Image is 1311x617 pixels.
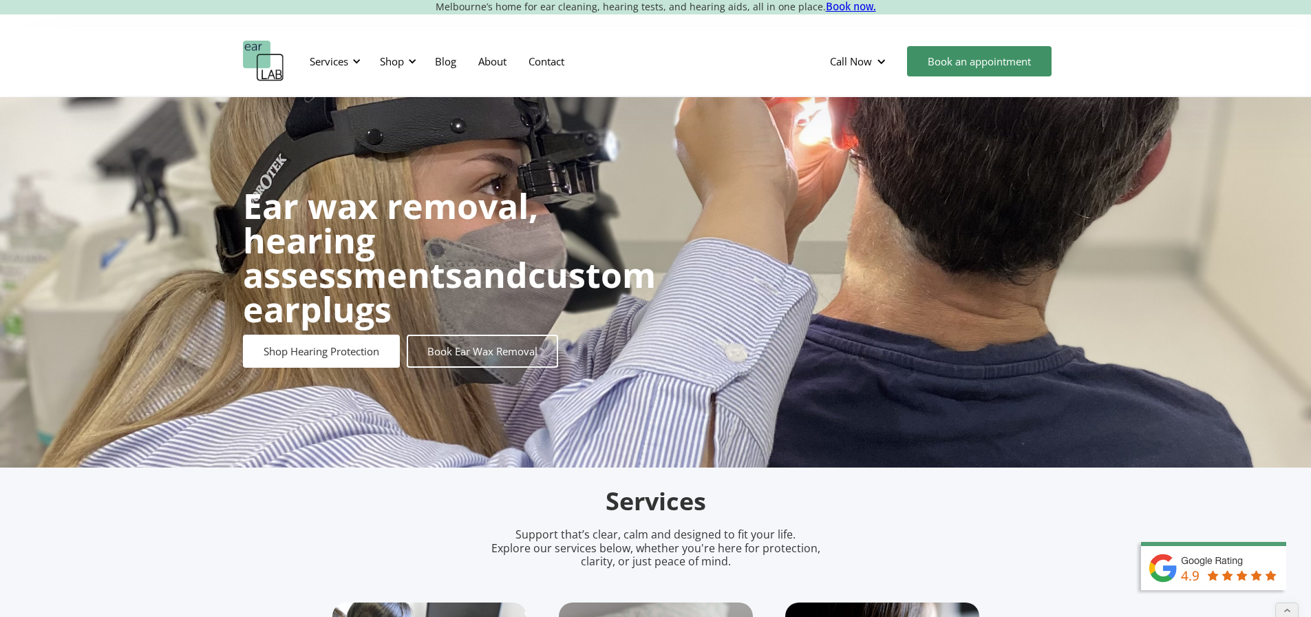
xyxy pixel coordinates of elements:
div: Call Now [830,54,872,68]
div: Call Now [819,41,900,82]
h2: Services [332,485,979,518]
div: Services [301,41,365,82]
h1: and [243,189,656,326]
strong: Ear wax removal, hearing assessments [243,182,538,298]
a: Book Ear Wax Removal [407,335,558,368]
a: Contact [518,41,575,81]
a: Blog [424,41,467,81]
p: Support that’s clear, calm and designed to fit your life. Explore our services below, whether you... [473,528,838,568]
a: About [467,41,518,81]
a: Book an appointment [907,46,1052,76]
a: Shop Hearing Protection [243,335,400,368]
strong: custom earplugs [243,251,656,333]
a: home [243,41,284,82]
div: Services [310,54,348,68]
div: Shop [372,41,420,82]
div: Shop [380,54,404,68]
